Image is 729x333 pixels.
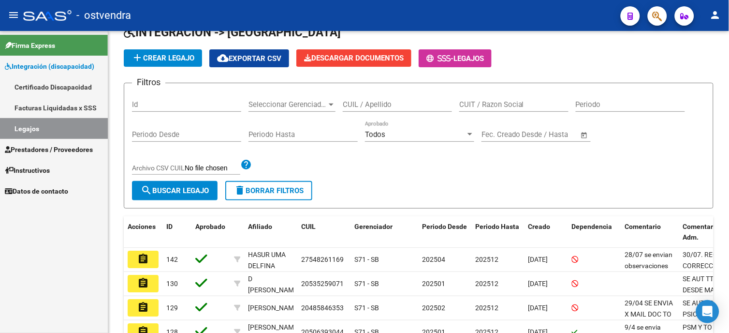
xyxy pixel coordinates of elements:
[5,40,55,51] span: Firma Express
[166,304,178,312] span: 129
[5,144,93,155] span: Prestadores / Proveedores
[5,186,68,197] span: Datos de contacto
[422,256,445,263] span: 202504
[124,216,162,248] datatable-header-cell: Acciones
[418,216,471,248] datatable-header-cell: Periodo Desde
[365,130,385,139] span: Todos
[5,61,94,72] span: Integración (discapacidad)
[234,186,304,195] span: Borrar Filtros
[166,223,173,230] span: ID
[354,256,379,263] span: S71 - SB
[131,52,143,63] mat-icon: add
[481,130,513,139] input: Start date
[166,256,178,263] span: 142
[301,223,316,230] span: CUIL
[248,100,327,109] span: Seleccionar Gerenciador
[137,277,149,289] mat-icon: assignment
[301,304,344,312] span: 20485846353
[522,130,569,139] input: End date
[162,216,191,248] datatable-header-cell: ID
[621,216,679,248] datatable-header-cell: Comentario
[124,49,202,67] button: Crear Legajo
[528,223,551,230] span: Creado
[710,9,721,21] mat-icon: person
[354,223,393,230] span: Gerenciador
[568,216,621,248] datatable-header-cell: Dependencia
[248,249,293,272] div: HASUR UMA DELFINA
[141,186,209,195] span: Buscar Legajo
[248,223,272,230] span: Afiliado
[419,49,492,67] button: -Legajos
[217,54,281,63] span: Exportar CSV
[422,280,445,288] span: 202501
[137,253,149,265] mat-icon: assignment
[195,223,225,230] span: Aprobado
[304,54,404,62] span: Descargar Documentos
[426,54,453,63] span: -
[453,54,484,63] span: Legajos
[166,280,178,288] span: 130
[296,49,411,67] button: Descargar Documentos
[8,9,19,21] mat-icon: menu
[132,76,165,89] h3: Filtros
[475,256,498,263] span: 202512
[248,273,300,296] div: D [PERSON_NAME]
[301,256,344,263] span: 27548261169
[234,184,246,196] mat-icon: delete
[5,165,50,176] span: Instructivos
[354,280,379,288] span: S71 - SB
[350,216,418,248] datatable-header-cell: Gerenciador
[248,303,300,314] div: [PERSON_NAME]
[301,280,344,288] span: 20535259071
[579,130,590,141] button: Open calendar
[625,251,673,281] span: 28/07 se envian observaciones por mail
[422,304,445,312] span: 202502
[475,280,498,288] span: 202512
[209,49,289,67] button: Exportar CSV
[528,280,548,288] span: [DATE]
[185,164,240,173] input: Archivo CSV CUIL
[141,184,152,196] mat-icon: search
[131,54,194,62] span: Crear Legajo
[696,300,719,323] div: Open Intercom Messenger
[354,304,379,312] span: S71 - SB
[625,223,661,230] span: Comentario
[191,216,230,248] datatable-header-cell: Aprobado
[297,216,350,248] datatable-header-cell: CUIL
[525,216,568,248] datatable-header-cell: Creado
[471,216,525,248] datatable-header-cell: Periodo Hasta
[76,5,131,26] span: - ostvendra
[528,256,548,263] span: [DATE]
[240,159,252,170] mat-icon: help
[124,26,341,39] span: INTEGRACION -> [GEOGRAPHIC_DATA]
[225,181,312,200] button: Borrar Filtros
[475,223,519,230] span: Periodo Hasta
[572,223,612,230] span: Dependencia
[528,304,548,312] span: [DATE]
[683,223,719,242] span: Comentario Adm.
[244,216,297,248] datatable-header-cell: Afiliado
[132,164,185,172] span: Archivo CSV CUIL
[217,52,229,64] mat-icon: cloud_download
[137,302,149,313] mat-icon: assignment
[128,223,156,230] span: Acciones
[132,181,218,200] button: Buscar Legajo
[625,299,673,318] span: 29/04 SE ENVIA X MAIL DOC TO
[422,223,467,230] span: Periodo Desde
[475,304,498,312] span: 202512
